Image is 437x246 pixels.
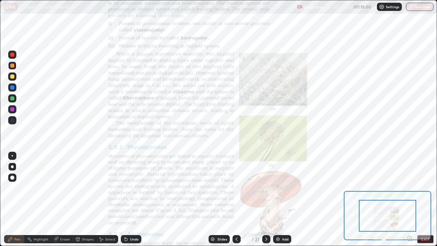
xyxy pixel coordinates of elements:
div: Highlight [33,237,48,241]
p: LIVE [6,4,15,10]
div: 18 [243,237,250,241]
img: recording.375f2c34.svg [297,4,302,10]
div: Eraser [60,237,70,241]
img: class-settings-icons [379,4,384,10]
div: Pen [14,237,20,241]
p: Recording [304,4,323,10]
p: Biological classification-10 [20,4,69,10]
button: End Class [406,3,434,11]
p: Settings [386,5,399,9]
button: EXIT [417,235,434,243]
div: Add [282,237,288,241]
div: Shapes [82,237,94,241]
img: add-slide-button [275,236,281,242]
div: / [252,237,254,241]
div: Undo [130,237,139,241]
img: end-class-cross [408,4,414,10]
div: Slides [217,237,227,241]
div: Select [105,237,115,241]
div: 23 [255,236,259,242]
